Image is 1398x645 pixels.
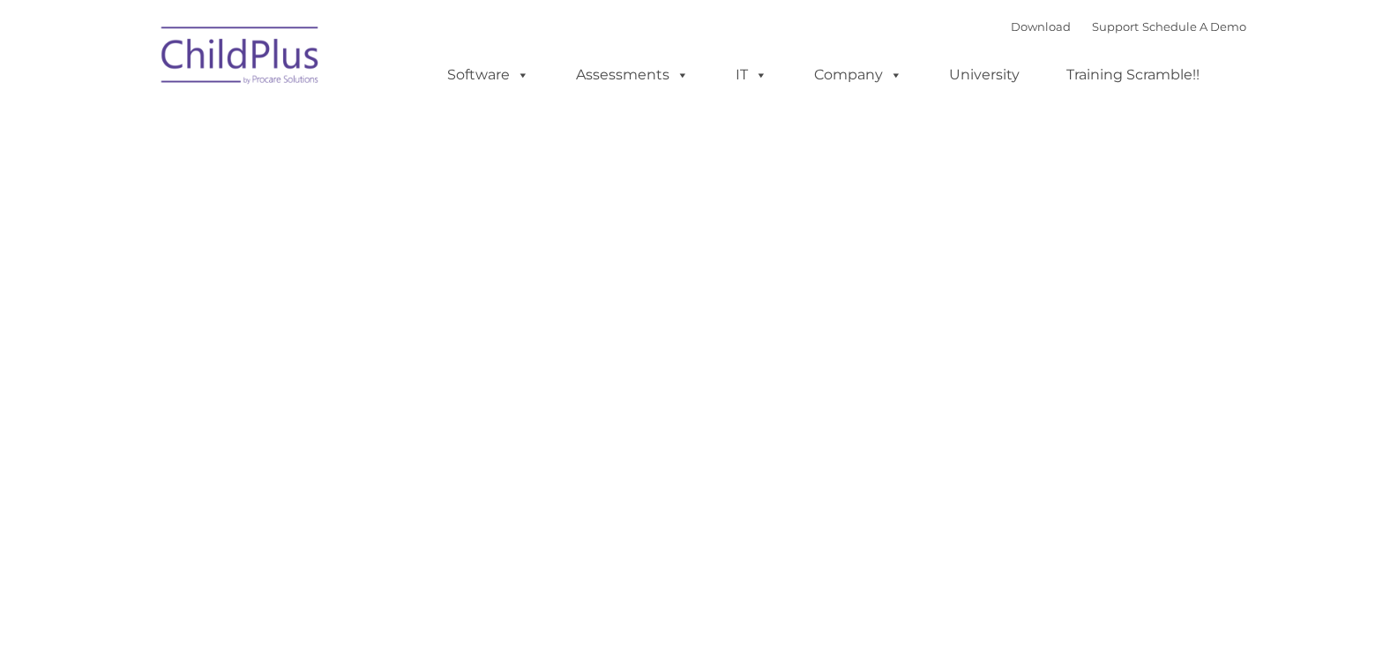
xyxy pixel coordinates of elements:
a: Software [430,57,547,93]
font: | [1011,19,1246,34]
a: Training Scramble!! [1049,57,1217,93]
a: Assessments [558,57,706,93]
a: Schedule A Demo [1142,19,1246,34]
a: University [931,57,1037,93]
a: Download [1011,19,1071,34]
a: Company [796,57,920,93]
img: ChildPlus by Procare Solutions [153,14,329,102]
a: IT [718,57,785,93]
a: Support [1092,19,1139,34]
